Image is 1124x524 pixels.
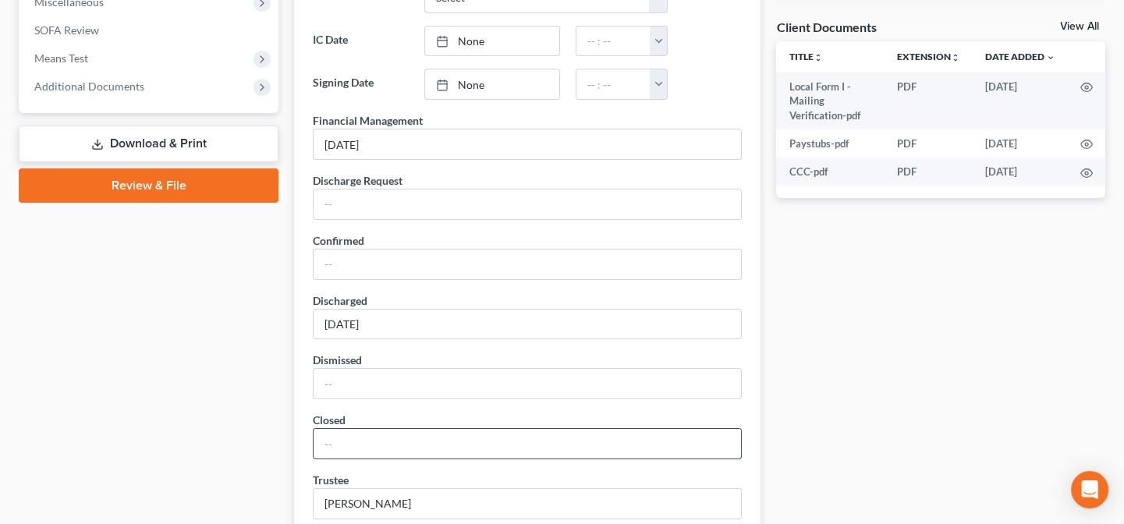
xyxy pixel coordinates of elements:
[425,69,559,99] a: None
[19,126,278,162] a: Download & Print
[314,189,741,219] input: --
[314,129,741,159] input: --
[897,51,960,62] a: Extensionunfold_more
[973,73,1068,129] td: [DATE]
[973,129,1068,158] td: [DATE]
[34,51,88,65] span: Means Test
[313,112,423,129] div: Financial Management
[313,232,364,249] div: Confirmed
[576,69,651,99] input: -- : --
[776,158,885,186] td: CCC-pdf
[305,26,417,57] label: IC Date
[34,23,99,37] span: SOFA Review
[314,429,741,458] input: --
[885,73,973,129] td: PDF
[813,53,822,62] i: unfold_more
[776,73,885,129] td: Local Form I - Mailing Verification-pdf
[313,472,349,488] div: Trustee
[1046,53,1055,62] i: expand_more
[576,27,651,56] input: -- : --
[313,292,367,309] div: Discharged
[776,19,876,35] div: Client Documents
[313,172,402,189] div: Discharge Request
[305,69,417,100] label: Signing Date
[885,129,973,158] td: PDF
[1060,21,1099,32] a: View All
[951,53,960,62] i: unfold_more
[314,250,741,279] input: --
[973,158,1068,186] td: [DATE]
[19,168,278,203] a: Review & File
[22,16,278,44] a: SOFA Review
[425,27,559,56] a: None
[314,489,741,519] input: --
[313,412,346,428] div: Closed
[314,310,741,339] input: --
[776,129,885,158] td: Paystubs-pdf
[1071,471,1108,508] div: Open Intercom Messenger
[885,158,973,186] td: PDF
[314,369,741,398] input: --
[34,80,144,93] span: Additional Documents
[789,51,822,62] a: Titleunfold_more
[313,352,362,368] div: Dismissed
[985,51,1055,62] a: Date Added expand_more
